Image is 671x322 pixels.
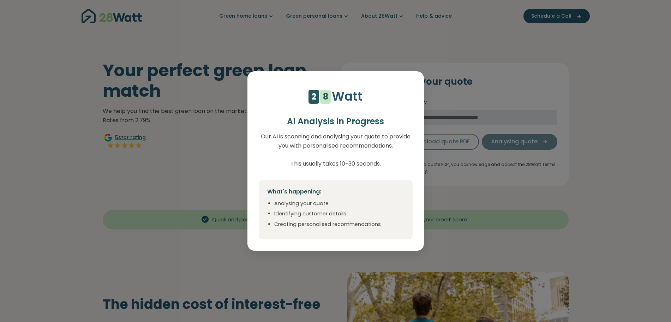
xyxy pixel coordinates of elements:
[259,117,413,127] h2: AI Analysis in Progress
[274,210,404,218] li: Identifying customer details
[323,90,328,104] div: 8
[259,132,413,168] p: Our AI is scanning and analysing your quote to provide you with personalised recommendations. Thi...
[267,188,404,196] h4: What's happening:
[274,221,404,228] li: Creating personalised recommendations
[332,87,363,106] p: Watt
[274,200,404,208] li: Analysing your quote
[311,90,316,104] div: 2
